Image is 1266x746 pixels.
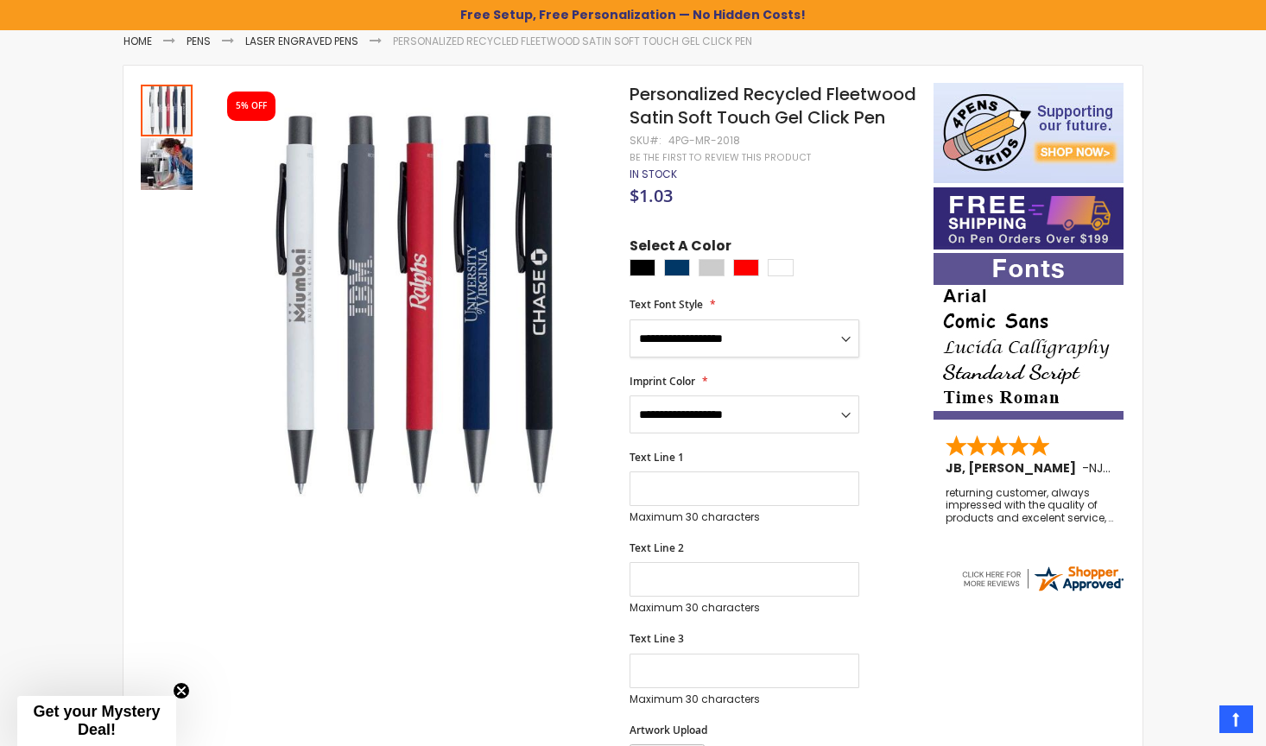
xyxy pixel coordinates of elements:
[236,100,267,112] div: 5% OFF
[733,259,759,276] div: Red
[1219,705,1253,733] a: Top
[630,237,731,260] span: Select A Color
[630,184,673,207] span: $1.03
[934,83,1124,183] img: 4pens 4 kids
[245,34,358,48] a: Laser Engraved Pens
[959,583,1125,597] a: 4pens.com certificate URL
[187,34,211,48] a: Pens
[630,167,677,181] span: In stock
[946,459,1082,477] span: JB, [PERSON_NAME]
[934,253,1124,420] img: font-personalization-examples
[630,631,684,646] span: Text Line 3
[141,136,193,190] div: Personalized Recycled Fleetwood Satin Soft Touch Gel Click Pen
[664,259,690,276] div: Navy Blue
[630,510,859,524] p: Maximum 30 characters
[630,374,695,389] span: Imprint Color
[33,703,160,738] span: Get your Mystery Deal!
[768,259,794,276] div: White
[630,723,707,737] span: Artwork Upload
[668,134,740,148] div: 4PG-MR-2018
[630,151,811,164] a: Be the first to review this product
[1089,459,1111,477] span: NJ
[123,34,152,48] a: Home
[946,487,1113,524] div: returning customer, always impressed with the quality of products and excelent service, will retu...
[630,297,703,312] span: Text Font Style
[630,692,859,706] p: Maximum 30 characters
[17,696,176,746] div: Get your Mystery Deal!Close teaser
[173,682,190,699] button: Close teaser
[630,133,661,148] strong: SKU
[141,83,194,136] div: Personalized Recycled Fleetwood Satin Soft Touch Gel Click Pen
[393,35,752,48] li: Personalized Recycled Fleetwood Satin Soft Touch Gel Click Pen
[630,450,684,465] span: Text Line 1
[959,563,1125,594] img: 4pens.com widget logo
[934,187,1124,250] img: Free shipping on orders over $199
[630,541,684,555] span: Text Line 2
[630,82,916,130] span: Personalized Recycled Fleetwood Satin Soft Touch Gel Click Pen
[630,601,859,615] p: Maximum 30 characters
[699,259,725,276] div: Grey Light
[212,108,606,503] img: Personalized Recycled Fleetwood Satin Soft Touch Gel Click Pen
[630,259,655,276] div: Black
[141,138,193,190] img: Personalized Recycled Fleetwood Satin Soft Touch Gel Click Pen
[630,168,677,181] div: Availability
[1082,459,1232,477] span: - ,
